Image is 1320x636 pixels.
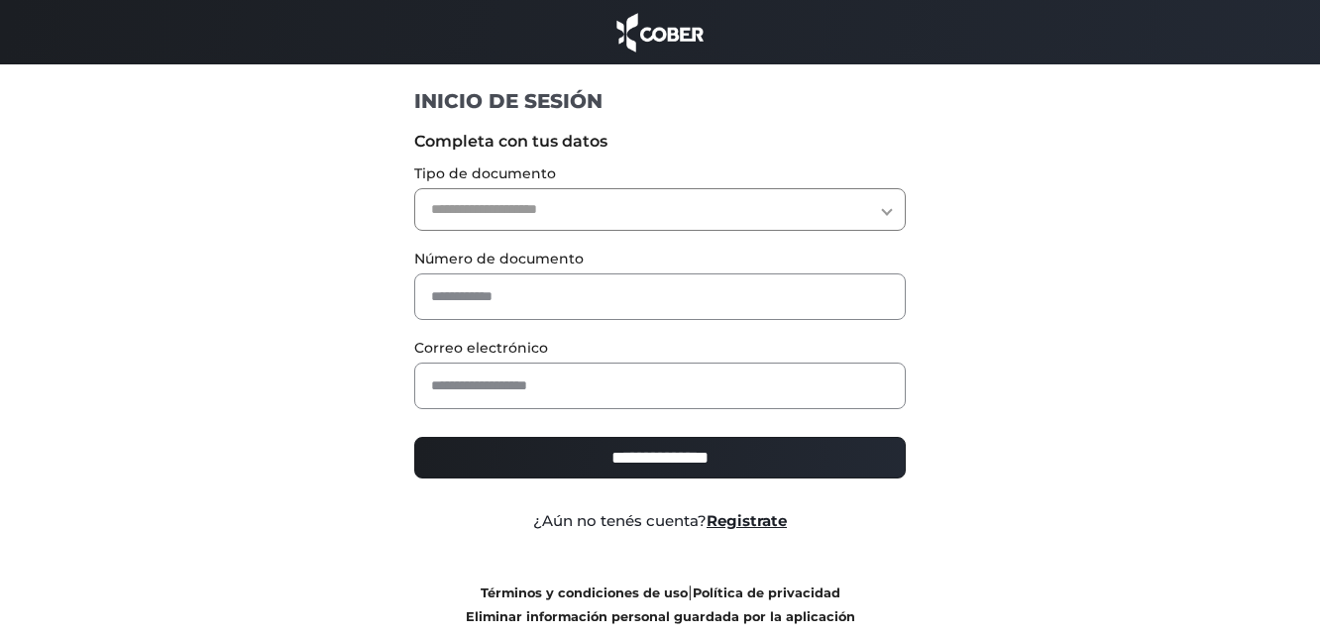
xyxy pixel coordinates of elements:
[414,338,907,359] label: Correo electrónico
[414,88,907,114] h1: INICIO DE SESIÓN
[399,581,922,628] div: |
[414,249,907,269] label: Número de documento
[611,10,709,54] img: cober_marca.png
[399,510,922,533] div: ¿Aún no tenés cuenta?
[693,585,840,600] a: Política de privacidad
[707,511,787,530] a: Registrate
[414,130,907,154] label: Completa con tus datos
[466,609,855,624] a: Eliminar información personal guardada por la aplicación
[414,163,907,184] label: Tipo de documento
[481,585,688,600] a: Términos y condiciones de uso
